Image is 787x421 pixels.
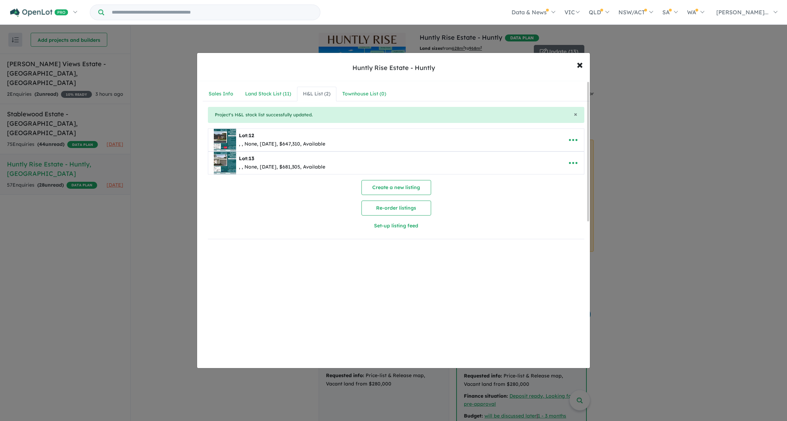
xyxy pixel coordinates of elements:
[342,90,386,98] div: Townhouse List ( 0 )
[361,201,431,216] button: Re-order listings
[303,90,330,98] div: H&L List ( 2 )
[361,180,431,195] button: Create a new listing
[214,129,236,151] img: Huntly%20Rise%20Estate%20-%20Huntly%20-%20Lot%2012___1756275609.png
[716,9,769,16] span: [PERSON_NAME]...
[209,90,233,98] div: Sales Info
[239,163,325,171] div: , , None, [DATE], $681,305, Available
[208,107,584,123] div: Project's H&L stock list successfully updated.
[249,155,254,162] span: 13
[214,152,236,174] img: Huntly%20Rise%20Estate%20-%20Huntly%20-%20Lot%2013___1756276577.png
[574,110,577,118] span: ×
[239,132,254,139] b: Lot:
[106,5,319,20] input: Try estate name, suburb, builder or developer
[352,63,435,72] div: Huntly Rise Estate - Huntly
[302,218,490,233] button: Set-up listing feed
[577,57,583,72] span: ×
[245,90,291,98] div: Land Stock List ( 11 )
[10,8,68,17] img: Openlot PRO Logo White
[249,132,254,139] span: 12
[239,155,254,162] b: Lot:
[574,111,577,117] button: Close
[239,140,325,148] div: , , None, [DATE], $647,310, Available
